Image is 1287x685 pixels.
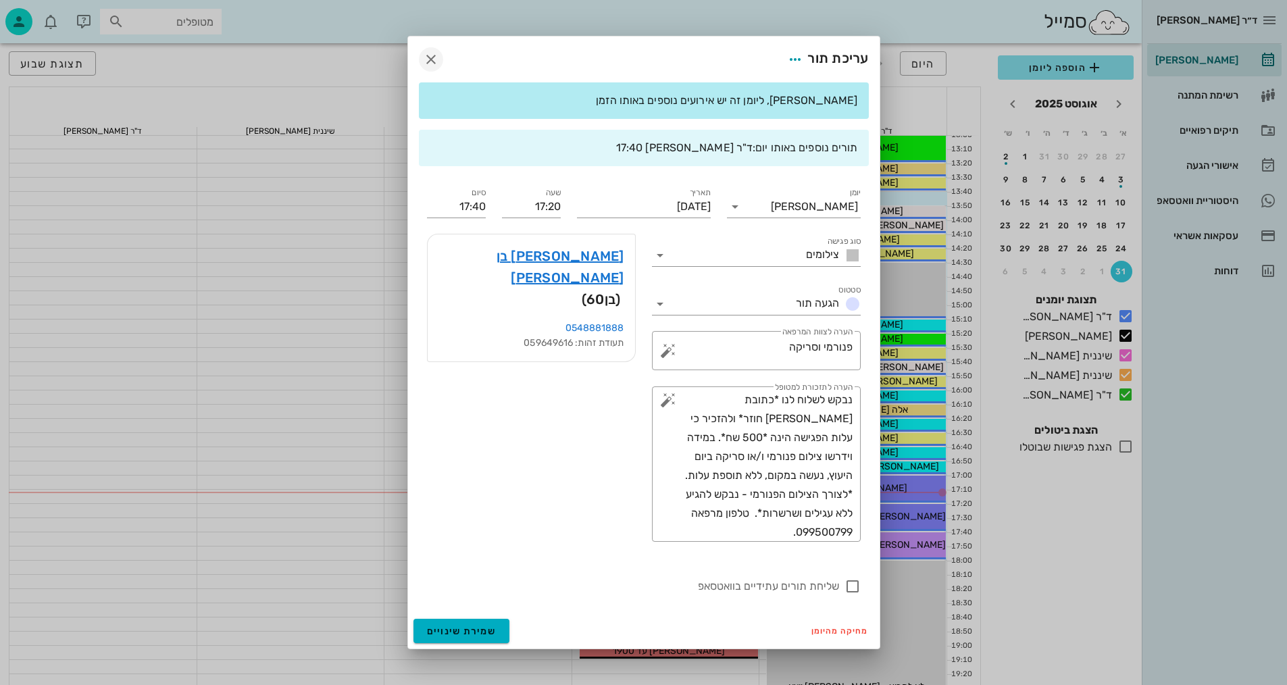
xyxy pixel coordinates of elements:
button: מחיקה מהיומן [806,621,874,640]
div: יומן[PERSON_NAME] [727,196,861,218]
label: סיום [472,188,486,198]
label: הערה לצוות המרפאה [782,327,852,337]
button: שמירת שינויים [413,619,510,643]
div: סטטוסהגעה תור [652,293,861,315]
label: הערה לתזכורת למטופל [775,382,853,392]
span: [PERSON_NAME], ליומן זה יש אירועים נוספים באותו הזמן [596,94,857,107]
div: סוג פגישהצילומים [652,245,861,266]
label: שעה [545,188,561,198]
span: צילומים [806,248,839,261]
div: תורים נוספים באותו יום: [430,141,858,155]
div: עריכת תור [783,47,868,72]
span: הגעה תור [796,297,839,309]
span: מחיקה מהיומן [811,626,869,636]
span: 60 [586,291,605,307]
label: סוג פגישה [827,236,861,247]
span: ד"ר [PERSON_NAME] 17:40 [616,141,753,154]
span: שמירת שינויים [427,626,497,637]
label: יומן [849,188,861,198]
label: שליחת תורים עתידיים בוואטסאפ [427,580,839,593]
a: [PERSON_NAME] בן [PERSON_NAME] [438,245,624,288]
div: תעודת זהות: 059649616 [438,336,624,351]
div: [PERSON_NAME] [771,201,858,213]
a: 0548881888 [565,322,624,334]
span: (בן ) [582,288,621,310]
label: תאריך [689,188,711,198]
label: סטטוס [838,285,861,295]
